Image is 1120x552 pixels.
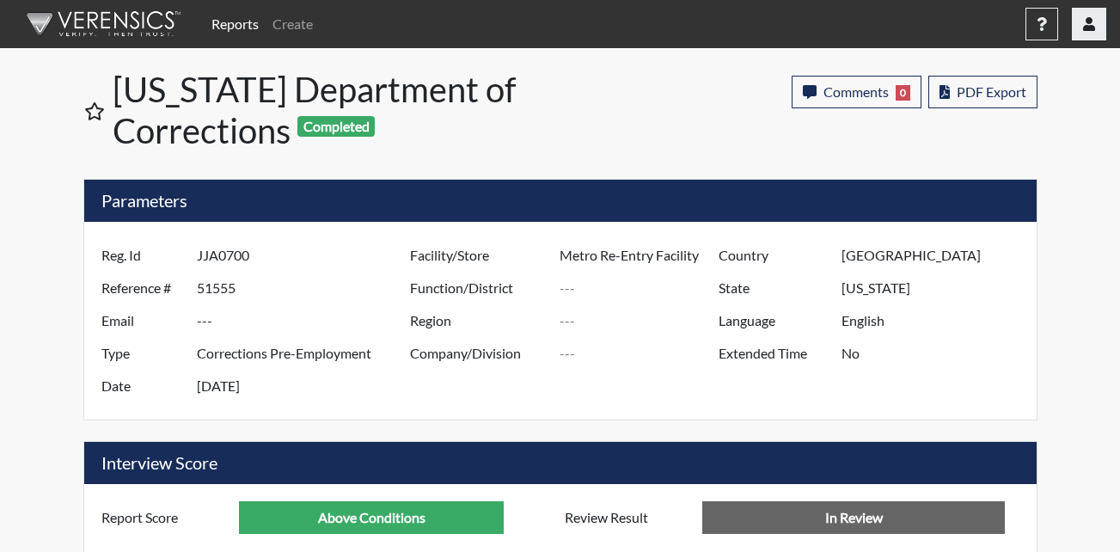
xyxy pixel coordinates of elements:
label: Facility/Store [397,239,560,272]
h1: [US_STATE] Department of Corrections [113,69,562,151]
label: Region [397,304,560,337]
label: Country [706,239,842,272]
h5: Interview Score [84,442,1037,484]
input: --- [197,272,414,304]
label: Type [89,337,197,370]
span: 0 [896,85,910,101]
input: --- [197,370,414,402]
label: State [706,272,842,304]
h5: Parameters [84,180,1037,222]
label: Reg. Id [89,239,197,272]
input: --- [239,501,504,534]
input: --- [560,239,723,272]
button: PDF Export [928,76,1037,108]
a: Reports [205,7,266,41]
input: --- [842,272,1031,304]
label: Function/District [397,272,560,304]
label: Email [89,304,197,337]
label: Language [706,304,842,337]
a: Create [266,7,320,41]
input: --- [842,304,1031,337]
label: Reference # [89,272,197,304]
label: Company/Division [397,337,560,370]
label: Date [89,370,197,402]
input: No Decision [702,501,1005,534]
input: --- [560,337,723,370]
label: Review Result [552,501,703,534]
span: Completed [297,116,375,137]
label: Extended Time [706,337,842,370]
input: --- [842,337,1031,370]
input: --- [560,272,723,304]
span: PDF Export [957,83,1026,100]
input: --- [197,239,414,272]
input: --- [560,304,723,337]
input: --- [197,337,414,370]
button: Comments0 [792,76,921,108]
label: Report Score [89,501,240,534]
input: --- [197,304,414,337]
span: Comments [823,83,889,100]
input: --- [842,239,1031,272]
